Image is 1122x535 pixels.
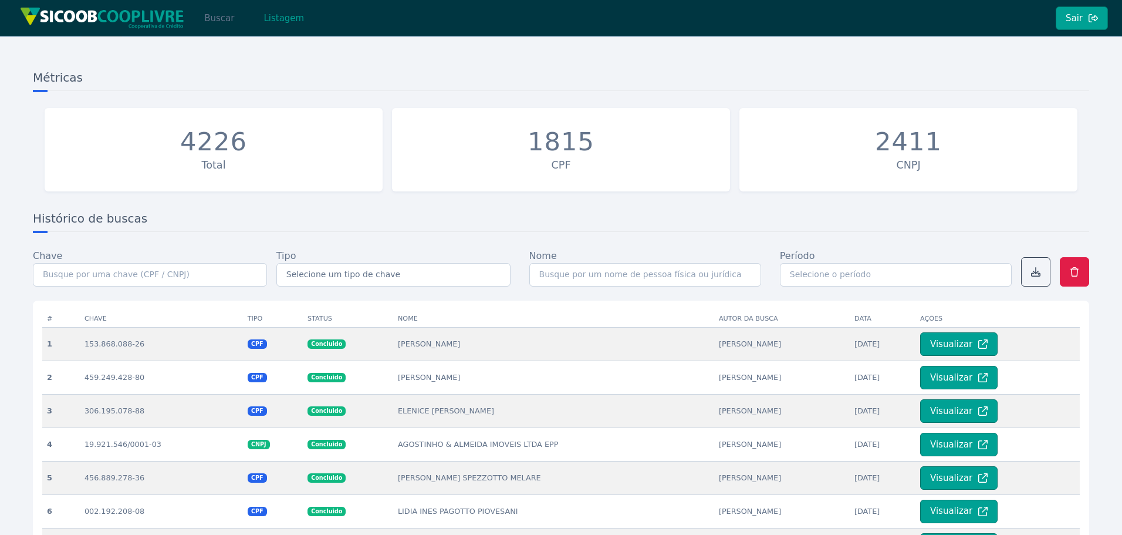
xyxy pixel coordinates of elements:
[745,157,1072,173] div: CNPJ
[850,428,915,461] td: [DATE]
[80,310,243,328] th: Chave
[180,127,247,157] div: 4226
[850,394,915,428] td: [DATE]
[42,394,80,428] th: 3
[33,69,1089,91] h3: Métricas
[42,494,80,528] th: 6
[920,366,998,389] button: Visualizar
[850,361,915,394] td: [DATE]
[714,428,850,461] td: [PERSON_NAME]
[920,399,998,423] button: Visualizar
[529,263,761,287] input: Busque por um nome de pessoa física ou jurídica
[80,428,243,461] td: 19.921.546/0001-03
[42,361,80,394] th: 2
[714,494,850,528] td: [PERSON_NAME]
[850,461,915,494] td: [DATE]
[33,263,267,287] input: Busque por uma chave (CPF / CNPJ)
[393,394,714,428] td: ELENICE [PERSON_NAME]
[80,361,243,394] td: 459.249.428-80
[915,310,1080,328] th: Ações
[248,406,267,416] span: CPF
[398,157,724,173] div: CPF
[393,428,714,461] td: AGOSTINHO & ALMEIDA IMOVEIS LTDA EPP
[393,461,714,494] td: [PERSON_NAME] SPEZZOTTO MELARE
[850,310,915,328] th: Data
[80,394,243,428] td: 306.195.078-88
[780,263,1012,287] input: Selecione o período
[307,339,346,349] span: Concluido
[248,507,267,516] span: CPF
[714,461,850,494] td: [PERSON_NAME]
[307,440,346,449] span: Concluido
[920,332,998,356] button: Visualizar
[276,249,296,263] label: Tipo
[714,310,850,328] th: Autor da busca
[42,461,80,494] th: 5
[714,394,850,428] td: [PERSON_NAME]
[303,310,393,328] th: Status
[850,327,915,361] td: [DATE]
[248,373,267,382] span: CPF
[850,494,915,528] td: [DATE]
[248,440,270,449] span: CNPJ
[194,6,244,30] button: Buscar
[920,433,998,456] button: Visualizar
[1056,6,1108,30] button: Sair
[528,127,594,157] div: 1815
[248,339,267,349] span: CPF
[254,6,314,30] button: Listagem
[42,428,80,461] th: 4
[50,157,377,173] div: Total
[714,327,850,361] td: [PERSON_NAME]
[80,327,243,361] td: 153.868.088-26
[780,249,815,263] label: Período
[875,127,942,157] div: 2411
[529,249,557,263] label: Nome
[248,473,267,483] span: CPF
[80,494,243,528] td: 002.192.208-08
[393,494,714,528] td: LIDIA INES PAGOTTO PIOVESANI
[393,327,714,361] td: [PERSON_NAME]
[20,7,184,29] img: img/sicoob_cooplivre.png
[307,373,346,382] span: Concluido
[33,249,62,263] label: Chave
[243,310,303,328] th: Tipo
[920,500,998,523] button: Visualizar
[33,210,1089,232] h3: Histórico de buscas
[307,406,346,416] span: Concluido
[307,473,346,483] span: Concluido
[393,361,714,394] td: [PERSON_NAME]
[714,361,850,394] td: [PERSON_NAME]
[920,466,998,490] button: Visualizar
[42,327,80,361] th: 1
[393,310,714,328] th: Nome
[42,310,80,328] th: #
[80,461,243,494] td: 456.889.278-36
[307,507,346,516] span: Concluido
